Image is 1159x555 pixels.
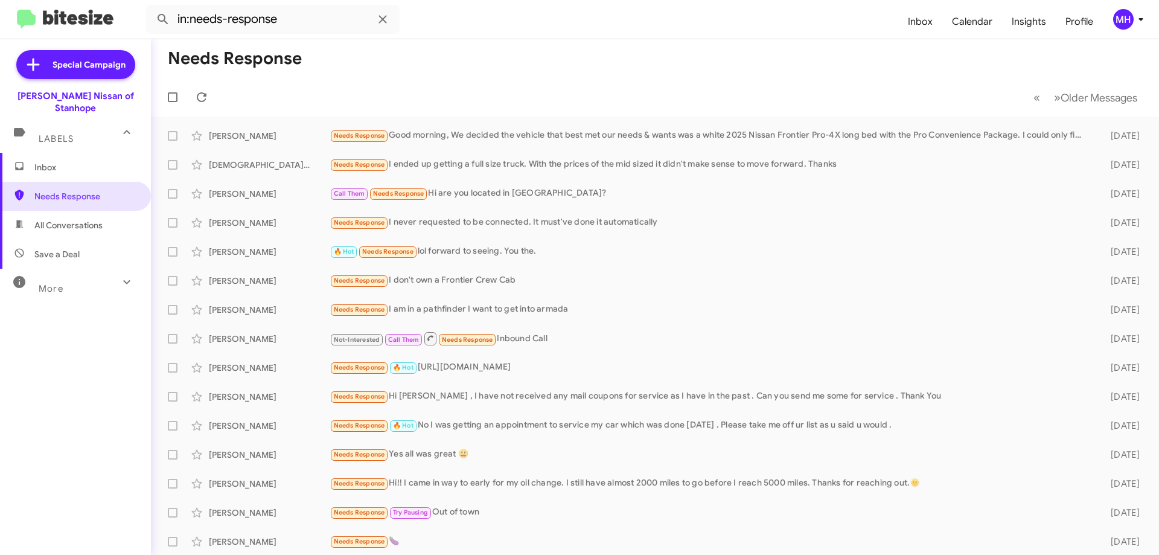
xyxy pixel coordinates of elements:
[334,480,385,487] span: Needs Response
[334,277,385,284] span: Needs Response
[334,161,385,168] span: Needs Response
[209,304,330,316] div: [PERSON_NAME]
[330,476,1091,490] div: Hi!! I came in way to early for my oil change. I still have almost 2000 miles to go before I reac...
[1113,9,1134,30] div: MH
[1091,188,1149,200] div: [DATE]
[209,246,330,258] div: [PERSON_NAME]
[53,59,126,71] span: Special Campaign
[209,507,330,519] div: [PERSON_NAME]
[209,159,330,171] div: [DEMOGRAPHIC_DATA][PERSON_NAME]
[334,132,385,140] span: Needs Response
[1033,90,1040,105] span: «
[209,275,330,287] div: [PERSON_NAME]
[1091,304,1149,316] div: [DATE]
[146,5,400,34] input: Search
[1054,90,1061,105] span: »
[209,217,330,229] div: [PERSON_NAME]
[334,248,354,255] span: 🔥 Hot
[1091,362,1149,374] div: [DATE]
[330,361,1091,374] div: [URL][DOMAIN_NAME]
[39,133,74,144] span: Labels
[209,188,330,200] div: [PERSON_NAME]
[1091,391,1149,403] div: [DATE]
[334,306,385,313] span: Needs Response
[362,248,413,255] span: Needs Response
[209,420,330,432] div: [PERSON_NAME]
[1091,246,1149,258] div: [DATE]
[330,448,1091,461] div: Yes all was great 😃
[330,303,1091,316] div: I am in a pathfinder I want to get into armada
[942,4,1002,39] a: Calendar
[330,390,1091,403] div: Hi [PERSON_NAME] , I have not received any mail coupons for service as I have in the past . Can y...
[1056,4,1103,39] a: Profile
[209,449,330,461] div: [PERSON_NAME]
[1061,91,1137,104] span: Older Messages
[1091,275,1149,287] div: [DATE]
[1091,159,1149,171] div: [DATE]
[1026,85,1047,110] button: Previous
[1091,449,1149,461] div: [DATE]
[330,419,1091,432] div: No I was getting an appointment to service my car which was done [DATE] . Please take me off ur l...
[330,158,1091,172] div: I ended up getting a full size truck. With the prices of the mid sized it didn't make sense to mo...
[209,391,330,403] div: [PERSON_NAME]
[334,190,365,197] span: Call Them
[16,50,135,79] a: Special Campaign
[393,508,428,516] span: Try Pausing
[39,283,63,294] span: More
[898,4,942,39] a: Inbox
[1091,478,1149,490] div: [DATE]
[1047,85,1145,110] button: Next
[209,362,330,374] div: [PERSON_NAME]
[330,129,1091,143] div: Good morning, We decided the vehicle that best met our needs & wants was a white 2025 Nissan Fron...
[34,190,137,202] span: Needs Response
[1091,536,1149,548] div: [DATE]
[209,130,330,142] div: [PERSON_NAME]
[330,331,1091,346] div: Inbound Call
[388,336,420,344] span: Call Them
[330,505,1091,519] div: Out of town
[393,364,413,371] span: 🔥 Hot
[1027,85,1145,110] nav: Page navigation example
[209,333,330,345] div: [PERSON_NAME]
[334,508,385,516] span: Needs Response
[334,364,385,371] span: Needs Response
[34,219,103,231] span: All Conversations
[1002,4,1056,39] a: Insights
[34,248,80,260] span: Save a Deal
[373,190,424,197] span: Needs Response
[334,451,385,458] span: Needs Response
[334,393,385,400] span: Needs Response
[334,537,385,545] span: Needs Response
[334,336,380,344] span: Not-Interested
[1091,420,1149,432] div: [DATE]
[330,534,1091,548] div: 🍆
[330,216,1091,229] div: I never requested to be connected. It must've done it automatically
[393,422,413,429] span: 🔥 Hot
[34,161,137,173] span: Inbox
[442,336,493,344] span: Needs Response
[334,422,385,429] span: Needs Response
[330,274,1091,287] div: I don't own a Frontier Crew Cab
[1091,130,1149,142] div: [DATE]
[1091,333,1149,345] div: [DATE]
[334,219,385,226] span: Needs Response
[1091,217,1149,229] div: [DATE]
[330,187,1091,201] div: Hi are you located in [GEOGRAPHIC_DATA]?
[1103,9,1146,30] button: MH
[168,49,302,68] h1: Needs Response
[209,536,330,548] div: [PERSON_NAME]
[209,478,330,490] div: [PERSON_NAME]
[330,245,1091,258] div: lol forward to seeing. You the.
[1091,507,1149,519] div: [DATE]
